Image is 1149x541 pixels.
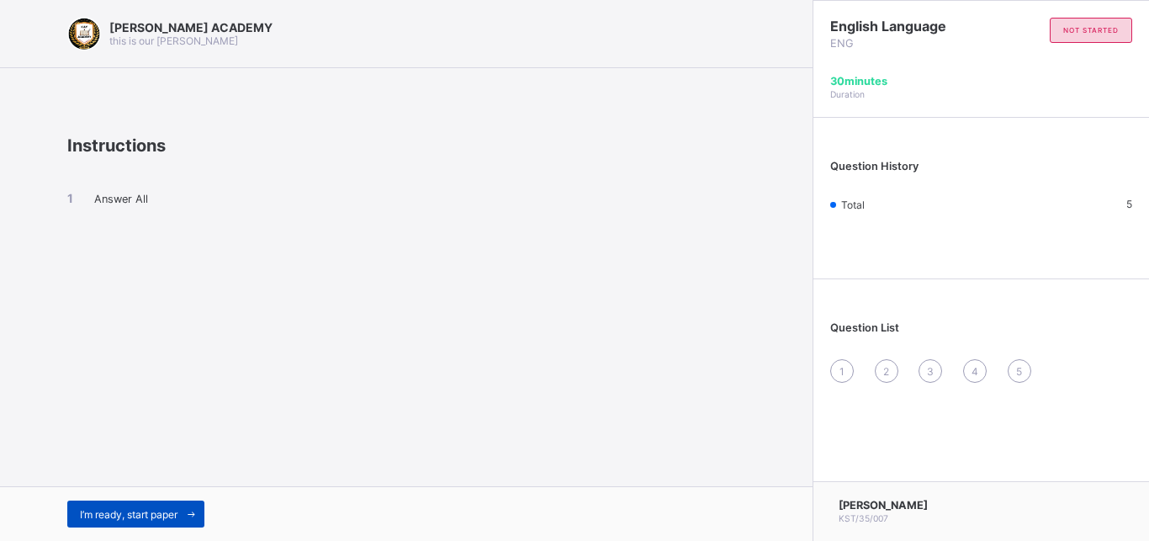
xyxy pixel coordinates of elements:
span: Question List [830,321,899,334]
span: English Language [830,18,982,34]
span: [PERSON_NAME] [839,499,928,512]
span: this is our [PERSON_NAME] [109,34,238,47]
span: KST/35/007 [839,513,888,523]
span: not started [1063,26,1119,34]
span: 2 [883,365,889,378]
span: Answer All [94,193,148,205]
span: 4 [972,365,978,378]
span: I’m ready, start paper [80,508,177,521]
span: 1 [839,365,845,378]
span: Duration [830,89,865,99]
span: Question History [830,160,919,172]
span: 30 minutes [830,75,887,88]
span: [PERSON_NAME] ACADEMY [109,20,273,34]
span: 5 [1126,198,1132,210]
span: 5 [1016,365,1022,378]
span: Instructions [67,135,166,156]
span: 3 [927,365,934,378]
span: Total [841,199,865,211]
span: ENG [830,37,982,50]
